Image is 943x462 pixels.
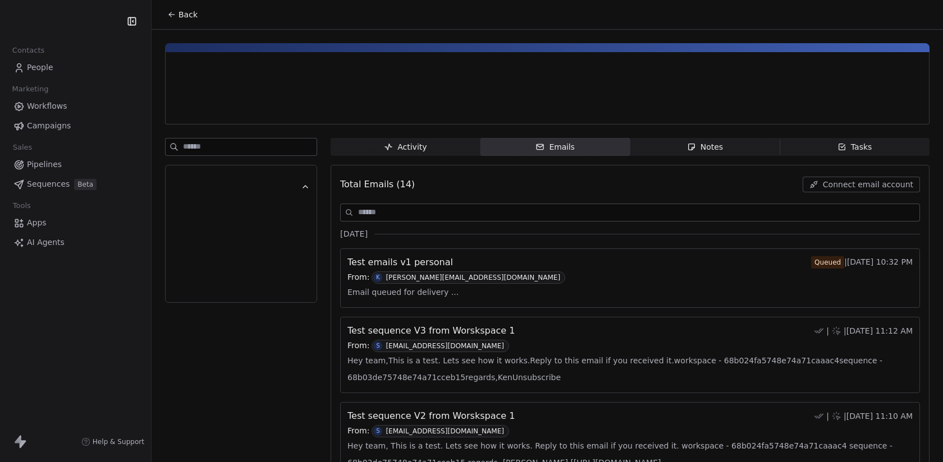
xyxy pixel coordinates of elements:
[8,139,37,156] span: Sales
[347,256,453,269] span: Test emails v1 personal
[687,141,723,153] div: Notes
[161,4,204,25] button: Back
[386,274,560,281] div: [PERSON_NAME][EMAIL_ADDRESS][DOMAIN_NAME]
[27,217,47,229] span: Apps
[7,42,49,59] span: Contacts
[376,427,379,436] div: S
[7,81,53,98] span: Marketing
[81,437,144,446] a: Help & Support
[27,237,65,248] span: AI Agents
[347,352,913,386] span: Hey team,This is a test. Lets see how it works.Reply to this email if you received it.workspace -...
[386,427,504,435] div: [EMAIL_ADDRESS][DOMAIN_NAME]
[9,214,142,232] a: Apps
[340,228,368,239] span: [DATE]
[347,340,369,352] span: From:
[347,324,515,338] span: Test sequence V3 from Worskspace 1
[27,100,67,112] span: Workflows
[9,233,142,252] a: AI Agents
[803,177,920,192] button: Connect email account
[27,159,62,170] span: Pipelines
[27,62,53,73] span: People
[74,179,97,190] span: Beta
[347,425,369,437] span: From:
[27,120,71,132] span: Campaigns
[8,197,35,214] span: Tools
[27,178,70,190] span: Sequences
[376,273,380,282] div: K
[376,341,379,350] div: S
[347,271,369,284] span: From:
[837,141,872,153] div: Tasks
[811,256,913,269] span: | [DATE] 10:32 PM
[340,178,415,191] span: Total Emails (14)
[347,284,459,301] span: Email queued for delivery ...
[9,117,142,135] a: Campaigns
[814,257,841,268] div: Queued
[823,179,913,190] span: Connect email account
[347,409,515,423] span: Test sequence V2 from Worskspace 1
[9,58,142,77] a: People
[814,410,913,422] div: | | [DATE] 11:10 AM
[384,141,427,153] div: Activity
[814,325,913,336] div: | | [DATE] 11:12 AM
[93,437,144,446] span: Help & Support
[386,342,504,350] div: [EMAIL_ADDRESS][DOMAIN_NAME]
[9,175,142,193] a: SequencesBeta
[178,9,198,20] span: Back
[9,97,142,115] a: Workflows
[9,155,142,174] a: Pipelines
